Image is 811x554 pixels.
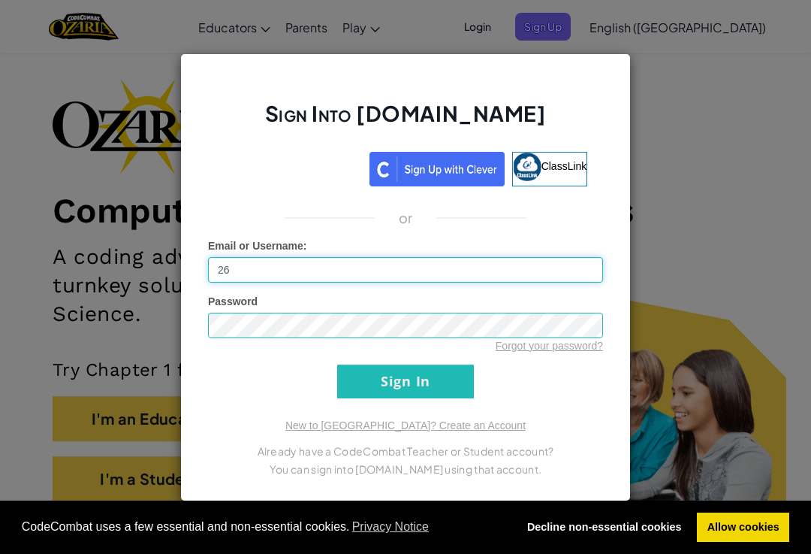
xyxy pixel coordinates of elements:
[22,516,505,538] span: CodeCombat uses a few essential and non-essential cookies.
[208,238,307,253] label: :
[399,209,413,227] p: or
[285,419,526,431] a: New to [GEOGRAPHIC_DATA]? Create an Account
[350,516,432,538] a: learn more about cookies
[337,365,474,398] input: Sign In
[224,152,362,186] a: Sign in with Google. Opens in new tab
[216,150,369,183] iframe: Sign in with Google Button
[496,340,603,352] a: Forgot your password?
[208,442,603,460] p: Already have a CodeCombat Teacher or Student account?
[208,99,603,143] h2: Sign Into [DOMAIN_NAME]
[541,159,587,171] span: ClassLink
[369,152,505,186] img: clever_sso_button@2x.png
[208,295,258,307] span: Password
[513,153,541,181] img: classlink-logo-small.png
[517,513,692,543] a: deny cookies
[208,460,603,478] p: You can sign into [DOMAIN_NAME] using that account.
[697,513,789,543] a: allow cookies
[224,150,362,183] div: Sign in with Google. Opens in new tab
[208,240,303,252] span: Email or Username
